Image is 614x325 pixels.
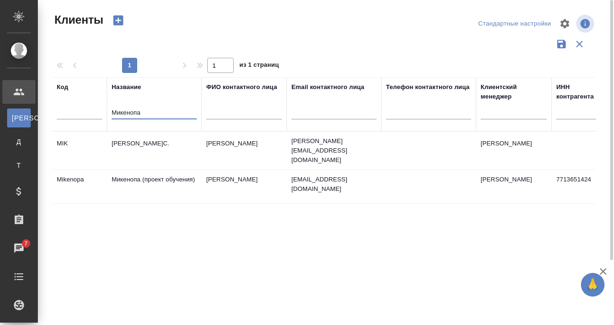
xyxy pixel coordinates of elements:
span: 🙏 [585,275,601,295]
div: Email контактного лица [291,82,364,92]
div: Код [57,82,68,92]
div: Телефон контактного лица [386,82,470,92]
td: Микенопа (проект обучения) [107,170,202,203]
span: Посмотреть информацию [576,15,596,33]
p: [EMAIL_ADDRESS][DOMAIN_NAME] [291,175,377,194]
span: Д [12,137,26,146]
p: [PERSON_NAME][EMAIL_ADDRESS][DOMAIN_NAME] [291,136,377,165]
td: [PERSON_NAME] [202,134,287,167]
span: Настроить таблицу [553,12,576,35]
button: Сохранить фильтры [553,35,570,53]
a: [PERSON_NAME] [7,108,31,127]
div: Клиентский менеджер [481,82,547,101]
div: Название [112,82,141,92]
td: [PERSON_NAME]С. [107,134,202,167]
button: 🙏 [581,273,605,297]
span: [PERSON_NAME] [12,113,26,123]
span: 7 [18,239,33,248]
div: ФИО контактного лица [206,82,277,92]
td: Mikenopa [52,170,107,203]
button: Создать [107,12,130,28]
button: Сбросить фильтры [570,35,588,53]
a: Д [7,132,31,151]
div: split button [476,17,553,31]
td: [PERSON_NAME] [202,170,287,203]
td: 7713651424 [552,170,606,203]
div: ИНН контрагента [556,82,602,101]
span: из 1 страниц [239,59,279,73]
a: Т [7,156,31,175]
td: [PERSON_NAME] [476,170,552,203]
span: Т [12,161,26,170]
td: MIK [52,134,107,167]
td: [PERSON_NAME] [476,134,552,167]
span: Клиенты [52,12,103,27]
a: 7 [2,236,35,260]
